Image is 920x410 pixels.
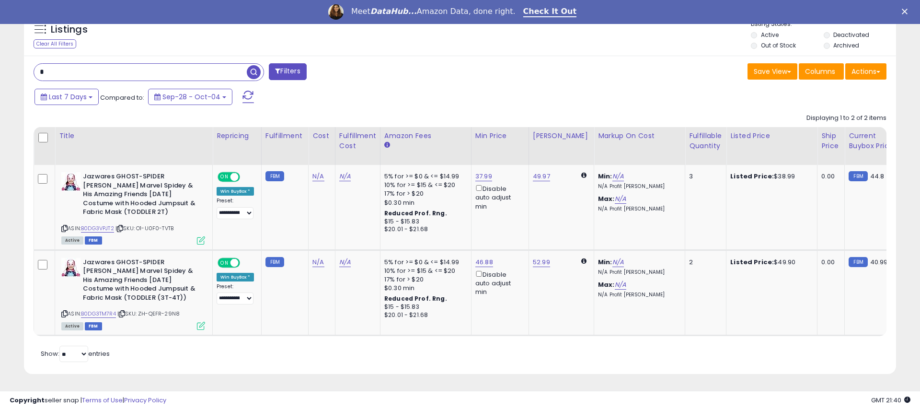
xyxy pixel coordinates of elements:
[475,131,525,141] div: Min Price
[384,275,464,284] div: 17% for > $20
[10,396,45,405] strong: Copyright
[339,131,376,151] div: Fulfillment Cost
[598,194,615,203] b: Max:
[217,131,257,141] div: Repricing
[82,396,123,405] a: Terms of Use
[217,198,254,219] div: Preset:
[61,258,80,277] img: 41Hf-W5yuwL._SL40_.jpg
[81,224,114,233] a: B0DG3VPJT2
[51,23,88,36] h5: Listings
[85,236,102,245] span: FBM
[730,131,813,141] div: Listed Price
[523,7,577,17] a: Check It Out
[849,257,867,267] small: FBM
[269,63,306,80] button: Filters
[615,194,626,204] a: N/A
[265,131,304,141] div: Fulfillment
[312,258,324,267] a: N/A
[328,4,344,20] img: Profile image for Georgie
[598,131,681,141] div: Markup on Cost
[61,172,205,243] div: ASIN:
[730,258,774,267] b: Listed Price:
[384,218,464,226] div: $15 - $15.83
[59,131,208,141] div: Title
[351,7,516,16] div: Meet Amazon Data, done right.
[821,258,837,267] div: 0.00
[384,172,464,181] div: 5% for >= $0 & <= $14.99
[81,310,116,318] a: B0DG3TM7R4
[799,63,844,80] button: Columns
[115,224,173,232] span: | SKU: O1-U0F0-TVTB
[598,206,678,212] p: N/A Profit [PERSON_NAME]
[217,187,254,196] div: Win BuyBox *
[689,131,722,151] div: Fulfillable Quantity
[34,89,99,105] button: Last 7 Days
[217,283,254,305] div: Preset:
[384,225,464,234] div: $20.01 - $21.68
[845,63,886,80] button: Actions
[689,172,719,181] div: 3
[384,189,464,198] div: 17% for > $20
[384,294,447,303] b: Reduced Prof. Rng.
[821,172,837,181] div: 0.00
[598,183,678,190] p: N/A Profit [PERSON_NAME]
[598,280,615,289] b: Max:
[730,172,810,181] div: $38.99
[475,172,492,181] a: 37.99
[41,349,110,358] span: Show: entries
[49,92,87,102] span: Last 7 Days
[598,172,612,181] b: Min:
[533,131,590,141] div: [PERSON_NAME]
[849,131,898,151] div: Current Buybox Price
[370,7,417,16] i: DataHub...
[833,41,859,49] label: Archived
[312,131,331,141] div: Cost
[83,258,199,305] b: Jazwares GHOST-SPIDER [PERSON_NAME] Marvel Spidey & His Amazing Friends [DATE] Costume with Hoode...
[162,92,220,102] span: Sep-28 - Oct-04
[475,183,521,211] div: Disable auto adjust min
[902,9,911,14] div: Close
[384,258,464,267] div: 5% for >= $0 & <= $14.99
[384,284,464,293] div: $0.30 min
[806,114,886,123] div: Displaying 1 to 2 of 2 items
[339,258,351,267] a: N/A
[689,258,719,267] div: 2
[312,172,324,181] a: N/A
[761,41,796,49] label: Out of Stock
[730,258,810,267] div: $49.90
[85,322,102,330] span: FBM
[870,172,885,181] span: 44.8
[384,267,464,275] div: 10% for >= $15 & <= $20
[218,258,230,267] span: ON
[849,171,867,181] small: FBM
[61,322,83,330] span: All listings currently available for purchase on Amazon
[475,269,521,297] div: Disable auto adjust min
[384,311,464,319] div: $20.01 - $21.68
[61,172,80,191] img: 41Hf-W5yuwL._SL40_.jpg
[384,209,447,217] b: Reduced Prof. Rng.
[239,258,254,267] span: OFF
[239,173,254,181] span: OFF
[148,89,232,105] button: Sep-28 - Oct-04
[100,93,144,102] span: Compared to:
[475,258,493,267] a: 46.88
[384,181,464,189] div: 10% for >= $15 & <= $20
[598,292,678,298] p: N/A Profit [PERSON_NAME]
[594,127,685,165] th: The percentage added to the cost of goods (COGS) that forms the calculator for Min & Max prices.
[871,396,910,405] span: 2025-10-12 21:40 GMT
[598,258,612,267] b: Min:
[117,310,180,317] span: | SKU: ZH-QEFR-29N8
[533,258,550,267] a: 52.99
[581,172,586,178] i: Calculated using Dynamic Max Price.
[384,199,464,207] div: $0.30 min
[612,172,624,181] a: N/A
[384,141,390,150] small: Amazon Fees.
[61,258,205,329] div: ASIN:
[218,173,230,181] span: ON
[761,31,779,39] label: Active
[61,236,83,245] span: All listings currently available for purchase on Amazon
[217,273,254,281] div: Win BuyBox *
[265,171,284,181] small: FBM
[533,172,550,181] a: 49.97
[870,258,888,267] span: 40.99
